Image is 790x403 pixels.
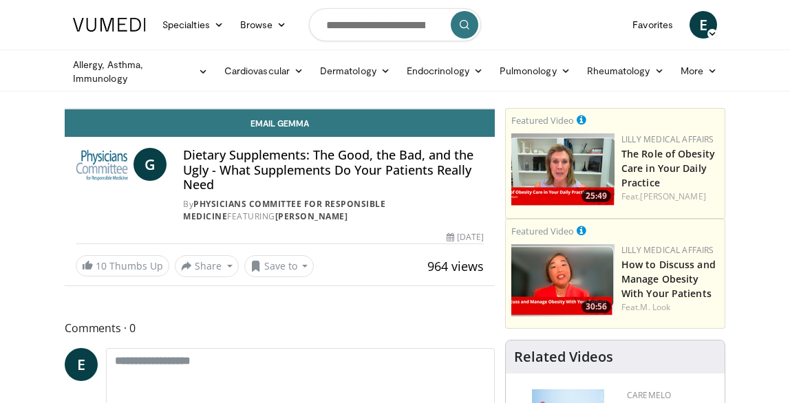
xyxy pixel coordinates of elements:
[65,319,495,337] span: Comments 0
[427,258,484,274] span: 964 views
[244,255,314,277] button: Save to
[65,109,495,137] a: Email Gemma
[491,57,579,85] a: Pulmonology
[672,57,725,85] a: More
[309,8,481,41] input: Search topics, interventions
[154,11,232,39] a: Specialties
[511,133,615,206] img: e1208b6b-349f-4914-9dd7-f97803bdbf1d.png.150x105_q85_crop-smart_upscale.png
[76,148,128,181] img: Physicians Committee for Responsible Medicine
[640,190,705,202] a: [PERSON_NAME]
[175,255,239,277] button: Share
[511,244,615,316] img: c98a6a29-1ea0-4bd5-8cf5-4d1e188984a7.png.150x105_q85_crop-smart_upscale.png
[621,258,716,300] a: How to Discuss and Manage Obesity With Your Patients
[76,255,169,276] a: 10 Thumbs Up
[624,11,681,39] a: Favorites
[447,231,484,243] div: [DATE]
[73,18,146,32] img: VuMedi Logo
[134,148,167,181] a: G
[579,57,672,85] a: Rheumatology
[312,57,398,85] a: Dermatology
[183,198,484,223] div: By FEATURING
[232,11,295,39] a: Browse
[621,244,714,256] a: Lilly Medical Affairs
[640,301,670,313] a: M. Look
[621,147,715,189] a: The Role of Obesity Care in Your Daily Practice
[511,244,615,316] a: 30:56
[183,148,484,193] h4: Dietary Supplements: The Good, the Bad, and the Ugly - What Supplements Do Your Patients Really Need
[690,11,717,39] a: E
[275,210,348,222] a: [PERSON_NAME]
[581,190,611,202] span: 25:49
[65,58,216,85] a: Allergy, Asthma, Immunology
[581,301,611,313] span: 30:56
[183,198,385,222] a: Physicians Committee for Responsible Medicine
[65,348,98,381] a: E
[398,57,491,85] a: Endocrinology
[216,57,312,85] a: Cardiovascular
[511,225,574,237] small: Featured Video
[621,133,714,145] a: Lilly Medical Affairs
[621,301,719,314] div: Feat.
[514,349,613,365] h4: Related Videos
[96,259,107,272] span: 10
[511,133,615,206] a: 25:49
[511,114,574,127] small: Featured Video
[621,190,719,203] div: Feat.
